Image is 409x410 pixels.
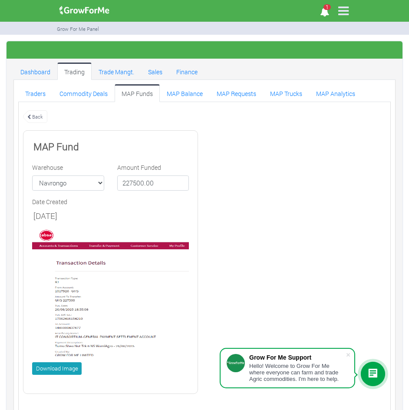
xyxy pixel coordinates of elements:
a: 1 [316,9,333,17]
input: 0.00 [117,175,189,191]
a: Trading [57,63,92,80]
i: Notifications [316,2,333,22]
div: Grow For Me Support [249,354,346,361]
span: 1 [323,4,331,10]
a: MAP Balance [160,84,210,102]
img: growforme image [56,2,112,19]
a: Traders [18,84,53,102]
a: MAP Analytics [309,84,362,102]
label: Amount Funded [117,163,161,172]
a: Download Image [32,362,82,375]
a: MAP Funds [115,84,160,102]
a: Sales [141,63,169,80]
a: Dashboard [13,63,57,80]
a: MAP Trucks [263,84,309,102]
a: Commodity Deals [53,84,115,102]
img: Navrongo [32,229,189,359]
a: Finance [169,63,204,80]
a: Back [23,109,47,124]
label: Warehouse [32,163,63,172]
a: Trade Mangt. [92,63,141,80]
div: Hello! Welcome to Grow For Me where everyone can farm and trade Agric commodities. I'm here to help. [249,363,346,382]
small: Grow For Me Panel [57,26,99,32]
h5: [DATE] [33,211,188,221]
b: MAP Fund [33,140,79,153]
label: Date Created [32,197,67,206]
a: MAP Requests [210,84,263,102]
